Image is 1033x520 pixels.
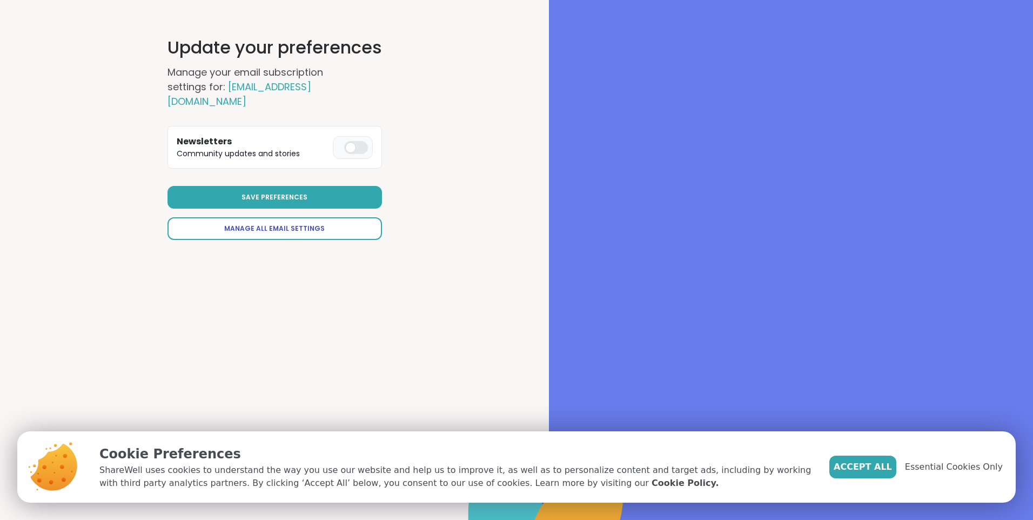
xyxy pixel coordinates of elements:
p: ShareWell uses cookies to understand the way you use our website and help us to improve it, as we... [99,464,812,490]
span: Essential Cookies Only [905,461,1003,474]
a: Manage All Email Settings [167,217,382,240]
a: Cookie Policy. [652,477,719,490]
span: Save Preferences [242,192,307,202]
span: Accept All [834,461,892,474]
h2: Manage your email subscription settings for: [167,65,362,109]
p: Cookie Preferences [99,444,812,464]
button: Save Preferences [167,186,382,209]
button: Accept All [829,456,896,478]
h1: Update your preferences [167,35,382,61]
span: [EMAIL_ADDRESS][DOMAIN_NAME] [167,80,311,108]
span: Manage All Email Settings [224,224,325,234]
p: Community updates and stories [177,148,328,159]
h3: Newsletters [177,135,328,148]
